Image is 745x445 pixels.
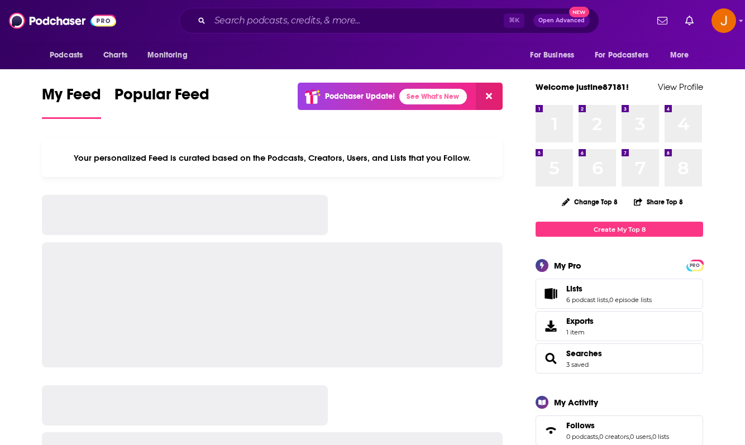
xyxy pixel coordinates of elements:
div: My Pro [554,260,581,271]
span: Logged in as justine87181 [711,8,736,33]
input: Search podcasts, credits, & more... [210,12,504,30]
a: 0 users [630,433,651,441]
a: Show notifications dropdown [681,11,698,30]
span: For Podcasters [595,47,648,63]
div: My Activity [554,397,598,408]
span: Lists [566,284,582,294]
span: Monitoring [147,47,187,63]
span: Podcasts [50,47,83,63]
a: Follows [566,420,669,430]
span: Popular Feed [114,85,209,111]
span: , [608,296,609,304]
a: Show notifications dropdown [653,11,672,30]
a: Follows [539,423,562,438]
button: open menu [140,45,202,66]
a: PRO [688,261,701,269]
button: Change Top 8 [555,195,624,209]
span: Exports [539,318,562,334]
span: , [629,433,630,441]
button: Open AdvancedNew [533,14,590,27]
img: User Profile [711,8,736,33]
span: Exports [566,316,594,326]
a: Create My Top 8 [536,222,703,237]
span: For Business [530,47,574,63]
a: Welcome justine87181! [536,82,629,92]
button: Show profile menu [711,8,736,33]
a: Searches [539,351,562,366]
a: 0 creators [599,433,629,441]
a: 0 lists [652,433,669,441]
a: 0 podcasts [566,433,598,441]
div: Your personalized Feed is curated based on the Podcasts, Creators, Users, and Lists that you Follow. [42,139,503,177]
div: Search podcasts, credits, & more... [179,8,599,34]
a: Charts [96,45,134,66]
a: Exports [536,311,703,341]
img: Podchaser - Follow, Share and Rate Podcasts [9,10,116,31]
span: My Feed [42,85,101,111]
a: Popular Feed [114,85,209,119]
span: Charts [103,47,127,63]
p: Podchaser Update! [325,92,395,101]
a: Lists [566,284,652,294]
a: Searches [566,348,602,358]
a: See What's New [399,89,467,104]
span: Lists [536,279,703,309]
span: ⌘ K [504,13,524,28]
a: Lists [539,286,562,302]
a: 0 episode lists [609,296,652,304]
button: open menu [42,45,97,66]
button: open menu [522,45,588,66]
button: Share Top 8 [633,191,684,213]
span: Searches [536,343,703,374]
span: 1 item [566,328,594,336]
a: View Profile [658,82,703,92]
a: 3 saved [566,361,589,369]
button: open menu [588,45,665,66]
span: Follows [566,420,595,430]
span: New [569,7,589,17]
span: PRO [688,261,701,270]
button: open menu [662,45,703,66]
a: My Feed [42,85,101,119]
span: Open Advanced [538,18,585,23]
span: , [598,433,599,441]
span: , [651,433,652,441]
a: 6 podcast lists [566,296,608,304]
span: More [670,47,689,63]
